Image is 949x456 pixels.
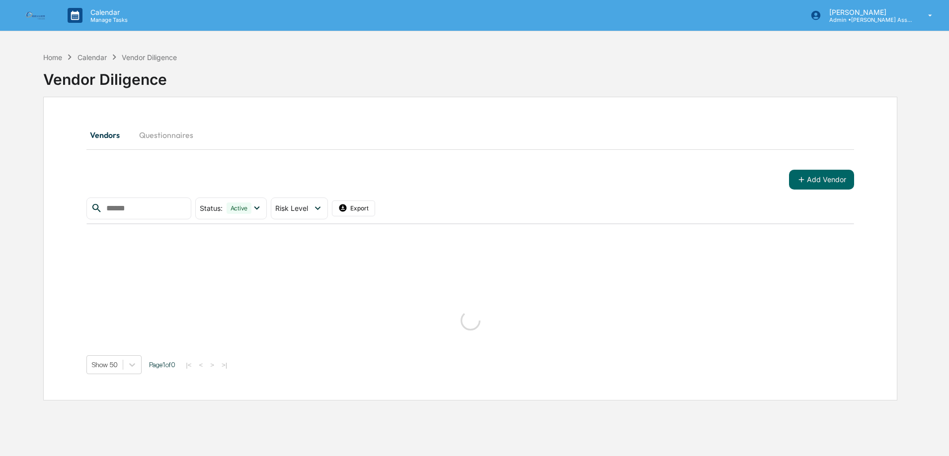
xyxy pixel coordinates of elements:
[122,53,177,62] div: Vendor Diligence
[43,63,897,88] div: Vendor Diligence
[78,53,107,62] div: Calendar
[24,10,48,20] img: logo
[131,123,201,147] button: Questionnaires
[82,8,133,16] p: Calendar
[86,123,854,147] div: secondary tabs example
[219,361,230,369] button: >|
[821,16,914,23] p: Admin • [PERSON_NAME] Asset Management
[227,202,252,214] div: Active
[200,204,223,212] span: Status :
[207,361,217,369] button: >
[275,204,308,212] span: Risk Level
[821,8,914,16] p: [PERSON_NAME]
[82,16,133,23] p: Manage Tasks
[149,361,175,369] span: Page 1 of 0
[183,361,194,369] button: |<
[86,123,131,147] button: Vendors
[789,170,854,190] button: Add Vendor
[332,200,376,216] button: Export
[196,361,206,369] button: <
[43,53,62,62] div: Home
